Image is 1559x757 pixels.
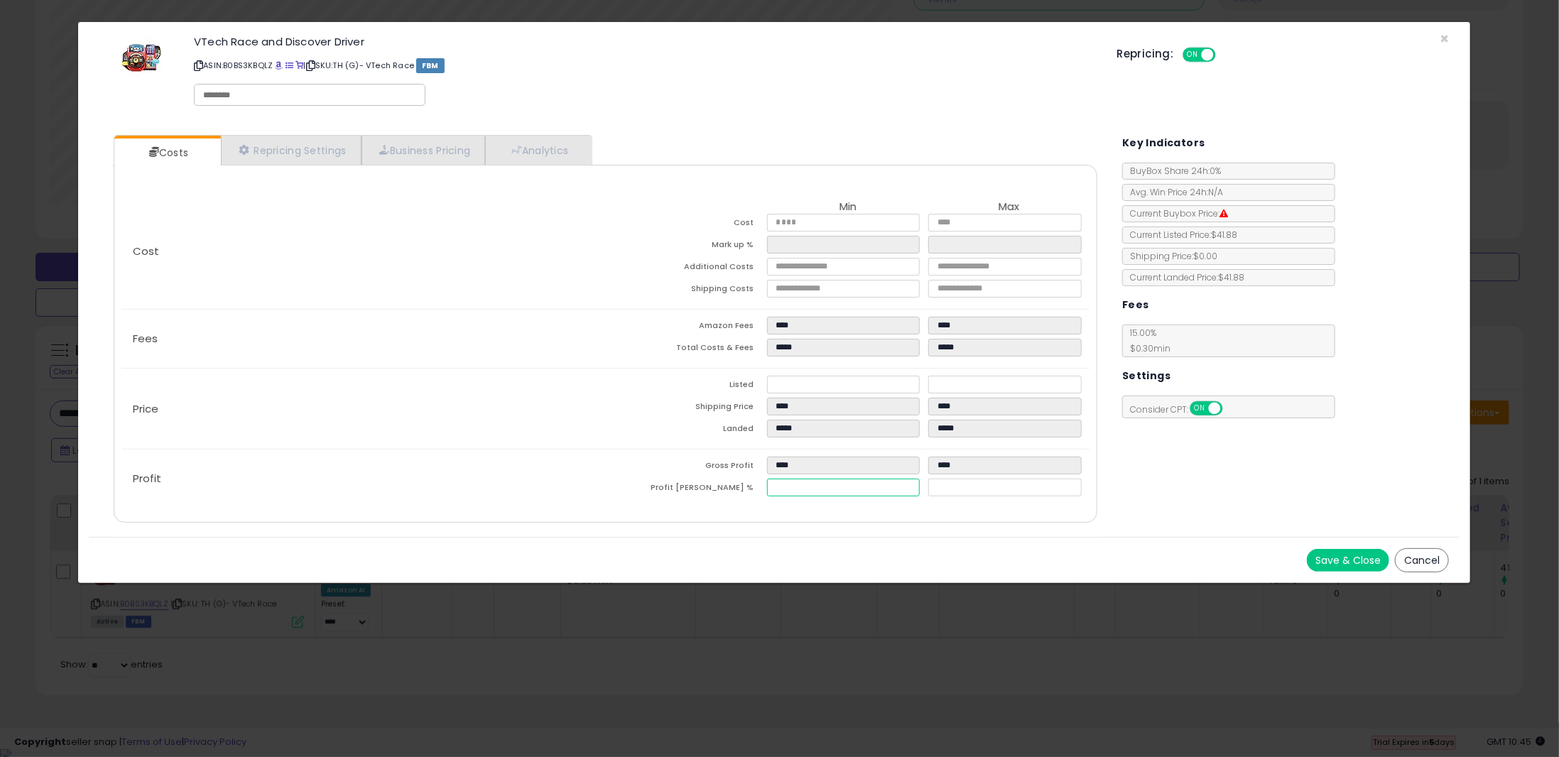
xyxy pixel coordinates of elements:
[606,280,767,302] td: Shipping Costs
[121,333,606,344] p: Fees
[1123,186,1223,198] span: Avg. Win Price 24h: N/A
[1123,229,1237,241] span: Current Listed Price: $41.88
[121,473,606,484] p: Profit
[606,420,767,442] td: Landed
[606,236,767,258] td: Mark up %
[767,201,928,214] th: Min
[275,60,283,71] a: BuyBox page
[1123,207,1228,219] span: Current Buybox Price:
[606,398,767,420] td: Shipping Price
[606,258,767,280] td: Additional Costs
[1123,165,1221,177] span: BuyBox Share 24h: 0%
[1123,327,1170,354] span: 15.00 %
[606,339,767,361] td: Total Costs & Fees
[295,60,303,71] a: Your listing only
[1123,271,1244,283] span: Current Landed Price: $41.88
[1122,296,1149,314] h5: Fees
[121,246,606,257] p: Cost
[485,136,590,165] a: Analytics
[1213,49,1236,61] span: OFF
[1440,28,1449,49] span: ×
[606,479,767,501] td: Profit [PERSON_NAME] %
[1122,367,1170,385] h5: Settings
[1220,209,1228,218] i: Suppressed Buy Box
[416,58,445,73] span: FBM
[1117,48,1174,60] h5: Repricing:
[1122,134,1205,152] h5: Key Indicators
[114,138,219,167] a: Costs
[120,36,163,79] img: 519q-Vwcq3L._SL60_.jpg
[286,60,293,71] a: All offer listings
[1184,49,1202,61] span: ON
[194,54,1095,77] p: ASIN: B0BS3KBQLZ | SKU: TH (G)- VTech Race
[1191,403,1209,415] span: ON
[1220,403,1243,415] span: OFF
[121,403,606,415] p: Price
[221,136,362,165] a: Repricing Settings
[1307,549,1389,572] button: Save & Close
[1395,548,1449,572] button: Cancel
[1123,403,1242,415] span: Consider CPT:
[606,457,767,479] td: Gross Profit
[194,36,1095,47] h3: VTech Race and Discover Driver
[1123,342,1170,354] span: $0.30 min
[362,136,486,165] a: Business Pricing
[606,214,767,236] td: Cost
[606,317,767,339] td: Amazon Fees
[928,201,1090,214] th: Max
[1123,250,1217,262] span: Shipping Price: $0.00
[606,376,767,398] td: Listed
